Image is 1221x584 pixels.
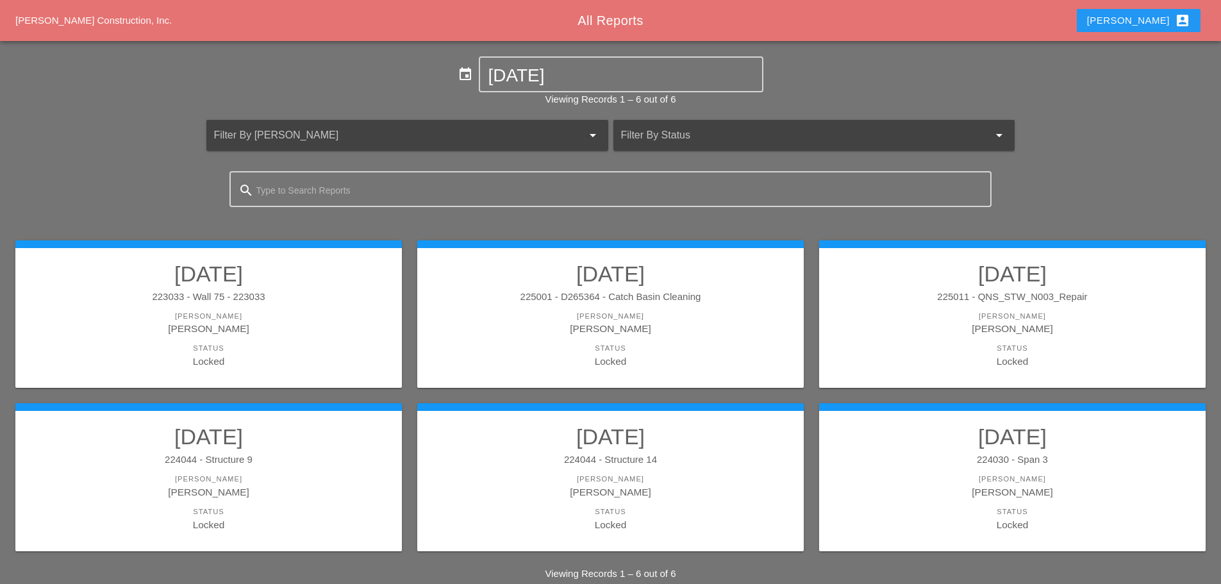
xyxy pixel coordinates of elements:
[430,453,791,467] div: 224044 - Structure 14
[430,517,791,532] div: Locked
[832,354,1193,369] div: Locked
[430,485,791,499] div: [PERSON_NAME]
[28,474,389,485] div: [PERSON_NAME]
[458,67,473,82] i: event
[1175,13,1190,28] i: account_box
[28,424,389,531] a: [DATE]224044 - Structure 9[PERSON_NAME][PERSON_NAME]StatusLocked
[28,517,389,532] div: Locked
[488,65,754,86] input: Select Date
[28,506,389,517] div: Status
[832,506,1193,517] div: Status
[832,424,1193,449] h2: [DATE]
[28,290,389,305] div: 223033 - Wall 75 - 223033
[832,321,1193,336] div: [PERSON_NAME]
[832,343,1193,354] div: Status
[1077,9,1200,32] button: [PERSON_NAME]
[15,15,172,26] a: [PERSON_NAME] Construction, Inc.
[28,424,389,449] h2: [DATE]
[430,506,791,517] div: Status
[832,517,1193,532] div: Locked
[28,485,389,499] div: [PERSON_NAME]
[577,13,643,28] span: All Reports
[28,453,389,467] div: 224044 - Structure 9
[28,311,389,322] div: [PERSON_NAME]
[430,354,791,369] div: Locked
[430,474,791,485] div: [PERSON_NAME]
[1087,13,1190,28] div: [PERSON_NAME]
[992,128,1007,143] i: arrow_drop_down
[832,311,1193,322] div: [PERSON_NAME]
[28,261,389,369] a: [DATE]223033 - Wall 75 - 223033[PERSON_NAME][PERSON_NAME]StatusLocked
[430,424,791,531] a: [DATE]224044 - Structure 14[PERSON_NAME][PERSON_NAME]StatusLocked
[832,453,1193,467] div: 224030 - Span 3
[832,485,1193,499] div: [PERSON_NAME]
[430,261,791,369] a: [DATE]225001 - D265364 - Catch Basin Cleaning[PERSON_NAME][PERSON_NAME]StatusLocked
[430,343,791,354] div: Status
[28,354,389,369] div: Locked
[832,261,1193,287] h2: [DATE]
[430,261,791,287] h2: [DATE]
[430,321,791,336] div: [PERSON_NAME]
[585,128,601,143] i: arrow_drop_down
[430,290,791,305] div: 225001 - D265364 - Catch Basin Cleaning
[430,311,791,322] div: [PERSON_NAME]
[28,321,389,336] div: [PERSON_NAME]
[28,343,389,354] div: Status
[238,183,254,198] i: search
[832,474,1193,485] div: [PERSON_NAME]
[28,261,389,287] h2: [DATE]
[256,180,965,201] input: Type to Search Reports
[430,424,791,449] h2: [DATE]
[832,424,1193,531] a: [DATE]224030 - Span 3[PERSON_NAME][PERSON_NAME]StatusLocked
[832,261,1193,369] a: [DATE]225011 - QNS_STW_N003_Repair[PERSON_NAME][PERSON_NAME]StatusLocked
[832,290,1193,305] div: 225011 - QNS_STW_N003_Repair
